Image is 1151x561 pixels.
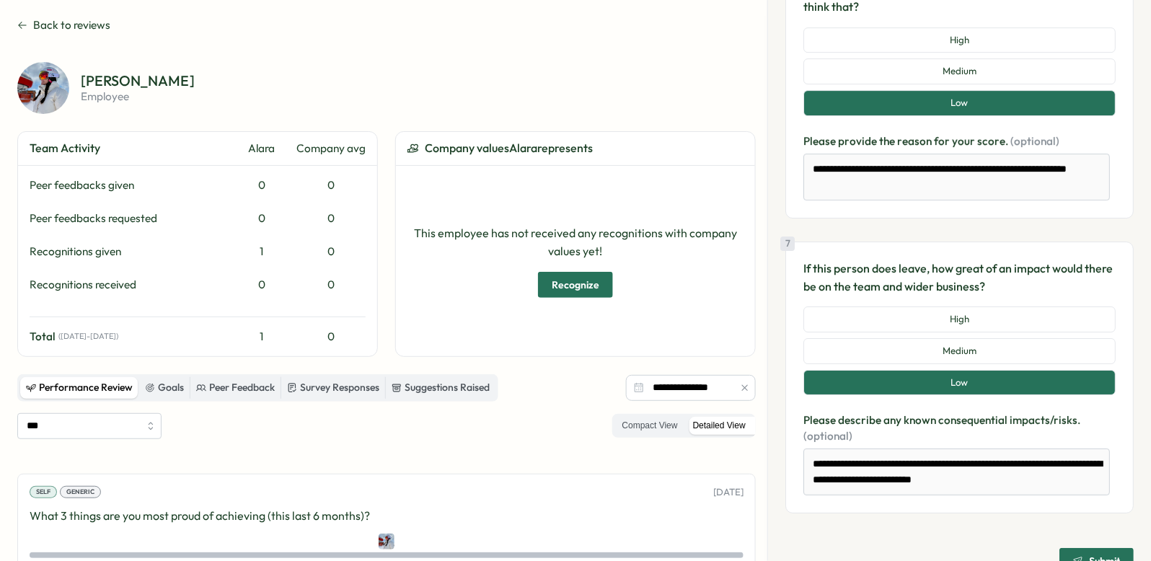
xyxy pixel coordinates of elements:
div: Alara [233,141,291,156]
span: the [879,134,897,148]
button: Recognize [538,272,613,298]
button: Back to reviews [17,17,110,33]
div: Peer feedbacks given [30,177,227,193]
div: 0 [296,329,366,345]
span: known [904,413,938,427]
span: your [952,134,977,148]
div: 7 [780,237,795,251]
span: any [883,413,904,427]
div: Team Activity [30,139,227,157]
button: Low [803,370,1116,396]
div: Recognitions received [30,277,227,293]
img: Alara Kivilcim [379,534,394,549]
label: Detailed View [686,417,753,435]
p: If this person does leave, how great of an impact would there be on the team and wider business? [803,260,1116,296]
div: Generic [60,486,101,499]
div: Survey Responses [287,380,379,396]
span: Company values Alara represents [425,139,593,157]
span: reason [897,134,934,148]
div: 0 [233,211,291,226]
img: Alara Kivilcim [17,62,69,114]
span: ( [DATE] - [DATE] ) [58,332,118,341]
button: High [803,27,1116,53]
span: (optional) [1010,134,1059,148]
div: Peer feedbacks requested [30,211,227,226]
p: What 3 things are you most proud of achieving (this last 6 months)? [30,507,744,525]
label: Compact View [615,417,685,435]
span: (optional) [803,429,852,443]
div: Recognitions given [30,244,227,260]
div: Performance Review [26,380,133,396]
span: provide [838,134,879,148]
span: Total [30,329,56,345]
button: Medium [803,58,1116,84]
div: Company avg [296,141,366,156]
div: 0 [233,177,291,193]
span: Please [803,413,838,427]
button: Low [803,90,1116,116]
button: High [803,306,1116,332]
div: 0 [296,244,366,260]
div: 0 [296,177,366,193]
span: consequential [938,413,1010,427]
span: for [934,134,952,148]
span: Please [803,134,838,148]
div: 0 [296,211,366,226]
span: Back to reviews [33,17,110,33]
div: Suggestions Raised [392,380,490,396]
div: 1 [233,244,291,260]
div: 0 [296,277,366,293]
p: employee [81,91,195,102]
div: Goals [145,380,184,396]
span: impacts/risks. [1010,413,1080,427]
div: 0 [233,277,291,293]
p: This employee has not received any recognitions with company values yet! [407,224,744,260]
p: [DATE] [713,486,744,499]
span: Recognize [552,273,599,297]
div: Peer Feedback [196,380,275,396]
div: Self [30,486,57,499]
button: Medium [803,338,1116,364]
p: [PERSON_NAME] [81,74,195,88]
span: score. [977,134,1010,148]
span: describe [838,413,883,427]
div: 1 [233,329,291,345]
